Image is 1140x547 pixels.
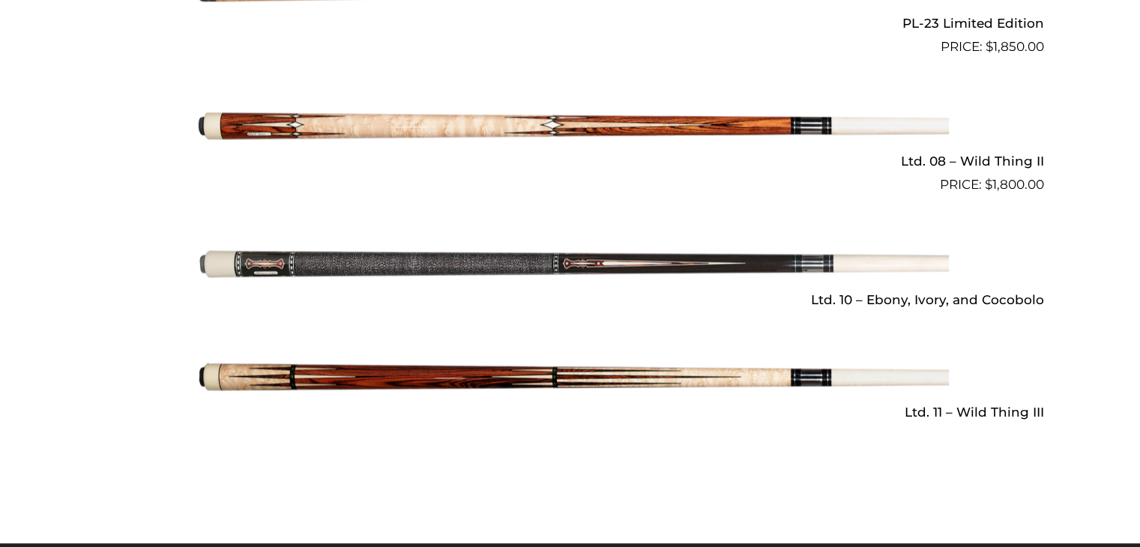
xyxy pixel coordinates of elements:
[97,10,1044,37] h2: PL-23 Limited Edition
[97,399,1044,426] h2: Ltd. 11 – Wild Thing III
[97,63,1044,195] a: Ltd. 08 – Wild Thing II $1,800.00
[192,201,949,327] img: Ltd. 10 - Ebony, Ivory, and Cocobolo
[97,201,1044,313] a: Ltd. 10 – Ebony, Ivory, and Cocobolo
[192,63,949,189] img: Ltd. 08 - Wild Thing II
[97,285,1044,313] h2: Ltd. 10 – Ebony, Ivory, and Cocobolo
[97,148,1044,175] h2: Ltd. 08 – Wild Thing II
[986,39,1044,54] bdi: 1,850.00
[985,177,1044,192] bdi: 1,800.00
[192,314,949,440] img: Ltd. 11 - Wild Thing III
[985,177,992,192] span: $
[986,39,993,54] span: $
[97,314,1044,426] a: Ltd. 11 – Wild Thing III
